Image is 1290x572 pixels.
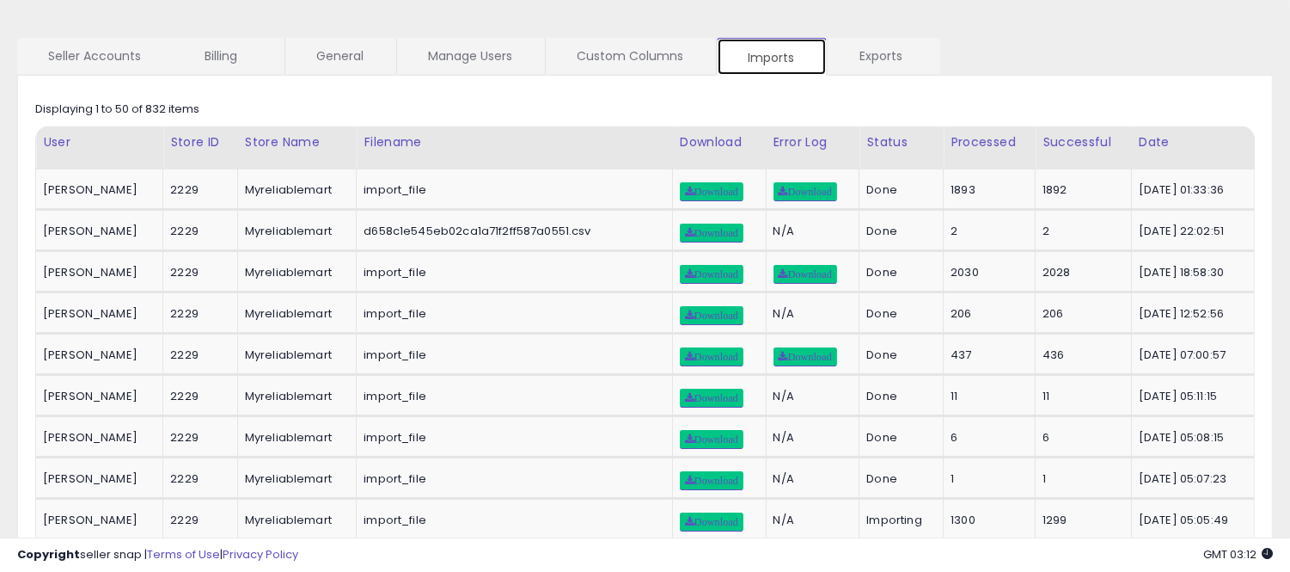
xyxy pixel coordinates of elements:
[828,38,938,74] a: Exports
[245,265,343,280] div: Myreliablemart
[245,513,343,528] div: Myreliablemart
[43,182,150,198] div: [PERSON_NAME]
[1139,513,1241,528] div: [DATE] 05:05:49
[1139,306,1241,322] div: [DATE] 12:52:56
[43,224,150,239] div: [PERSON_NAME]
[866,306,930,322] div: Done
[866,182,930,198] div: Done
[1042,182,1118,198] div: 1892
[17,546,80,563] strong: Copyright
[685,393,738,403] span: Download
[866,348,930,363] div: Done
[773,348,837,366] a: Download
[170,471,224,487] div: 2229
[245,306,343,322] div: Myreliablemart
[1139,265,1241,280] div: [DATE] 18:58:30
[364,513,658,528] div: import_file
[1042,133,1124,151] div: Successful
[364,133,664,151] div: Filename
[1139,389,1241,404] div: [DATE] 05:11:15
[685,311,738,321] span: Download
[364,306,658,322] div: import_file
[680,133,759,151] div: Download
[43,430,150,446] div: [PERSON_NAME]
[170,430,224,446] div: 2229
[779,269,832,280] span: Download
[170,513,224,528] div: 2229
[245,182,343,198] div: Myreliablemart
[245,224,343,239] div: Myreliablemart
[951,389,1022,404] div: 11
[680,306,743,325] a: Download
[680,513,743,532] a: Download
[364,389,658,404] div: import_file
[1203,546,1273,563] span: 2025-09-16 03:12 GMT
[43,265,150,280] div: [PERSON_NAME]
[364,224,658,239] div: d658c1e545eb02ca1a71f2ff587a0551.csv
[680,224,743,243] a: Download
[866,471,930,487] div: Done
[1042,513,1118,528] div: 1299
[680,182,743,201] a: Download
[43,513,150,528] div: [PERSON_NAME]
[866,265,930,280] div: Done
[951,265,1022,280] div: 2030
[951,348,1022,363] div: 437
[245,430,343,446] div: Myreliablemart
[397,38,543,74] a: Manage Users
[773,513,847,528] div: N/A
[685,476,738,486] span: Download
[773,265,837,284] a: Download
[170,224,224,239] div: 2229
[364,471,658,487] div: import_file
[773,306,847,322] div: N/A
[285,38,394,74] a: General
[43,348,150,363] div: [PERSON_NAME]
[717,38,827,76] a: Imports
[1042,430,1118,446] div: 6
[680,430,743,449] a: Download
[1042,306,1118,322] div: 206
[685,228,738,238] span: Download
[245,133,349,151] div: Store Name
[364,182,658,198] div: import_file
[866,513,930,528] div: Importing
[951,513,1022,528] div: 1300
[866,133,936,151] div: Status
[245,348,343,363] div: Myreliablemart
[773,471,847,487] div: N/A
[1042,471,1118,487] div: 1
[1139,430,1241,446] div: [DATE] 05:08:15
[951,224,1022,239] div: 2
[685,517,738,527] span: Download
[773,133,853,151] div: Error Log
[866,430,930,446] div: Done
[680,348,743,366] a: Download
[773,389,847,404] div: N/A
[1042,348,1118,363] div: 436
[170,182,224,198] div: 2229
[170,133,230,151] div: Store ID
[170,306,224,322] div: 2229
[951,306,1022,322] div: 206
[170,389,224,404] div: 2229
[1139,182,1241,198] div: [DATE] 01:33:36
[17,547,298,563] div: seller snap | |
[773,182,837,201] a: Download
[35,101,199,118] div: Displaying 1 to 50 of 832 items
[170,348,224,363] div: 2229
[951,182,1022,198] div: 1893
[685,269,738,280] span: Download
[1139,133,1247,151] div: Date
[364,348,658,363] div: import_file
[680,389,743,408] a: Download
[43,389,150,404] div: [PERSON_NAME]
[1042,224,1118,239] div: 2
[951,471,1022,487] div: 1
[43,306,150,322] div: [PERSON_NAME]
[951,133,1028,151] div: Processed
[147,546,220,563] a: Terms of Use
[773,430,847,446] div: N/A
[1139,224,1241,239] div: [DATE] 22:02:51
[1042,265,1118,280] div: 2028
